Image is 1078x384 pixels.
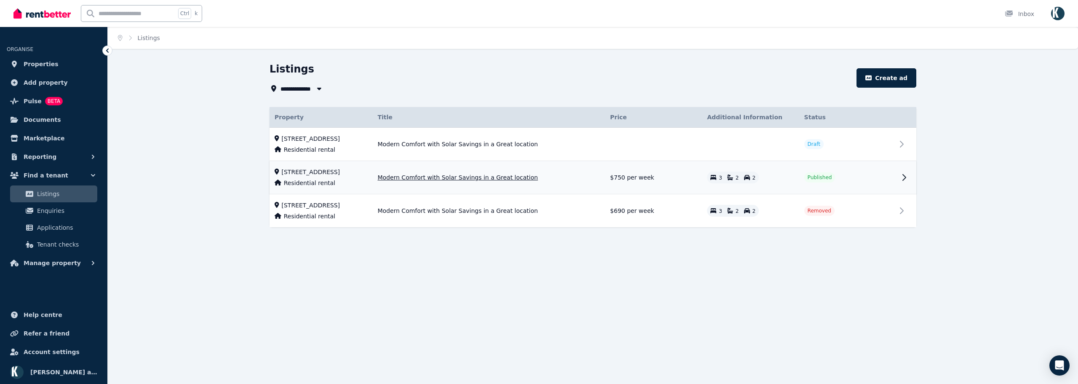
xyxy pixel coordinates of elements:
div: Open Intercom Messenger [1049,355,1070,376]
span: Modern Comfort with Solar Savings in a Great location [378,207,538,215]
a: Marketplace [7,130,101,147]
nav: Breadcrumb [108,27,170,49]
span: [PERSON_NAME] as trustee for The Ferdowsian Trust [30,367,97,377]
span: Modern Comfort with Solar Savings in a Great location [378,140,538,148]
span: 2 [752,175,756,181]
span: Listings [37,189,94,199]
span: [STREET_ADDRESS] [282,201,340,209]
th: Price [605,107,702,128]
span: [STREET_ADDRESS] [282,134,340,143]
span: [STREET_ADDRESS] [282,168,340,176]
a: Applications [10,219,97,236]
th: Additional Information [702,107,799,128]
td: $750 per week [605,161,702,194]
span: Documents [24,115,61,125]
span: Applications [37,223,94,233]
a: PulseBETA [7,93,101,110]
button: Manage property [7,255,101,271]
img: Omid Ferdowsian as trustee for The Ferdowsian Trust [1051,7,1065,20]
span: Residential rental [284,212,335,220]
th: Property [269,107,373,128]
span: Reporting [24,152,56,162]
span: BETA [45,97,63,105]
span: Draft [808,141,820,148]
a: Enquiries [10,202,97,219]
img: RentBetter [13,7,71,20]
span: Properties [24,59,59,69]
span: Help centre [24,310,62,320]
a: Properties [7,56,101,73]
div: Inbox [1005,10,1034,18]
span: Refer a friend [24,328,69,338]
tr: [STREET_ADDRESS]Residential rentalModern Comfort with Solar Savings in a Great locationDraft [269,128,916,161]
button: Create ad [857,68,916,88]
span: Pulse [24,96,42,106]
span: Account settings [24,347,80,357]
th: Status [799,107,896,128]
span: 2 [736,175,739,181]
span: 3 [719,208,722,214]
a: Documents [7,111,101,128]
span: Modern Comfort with Solar Savings in a Great location [378,173,538,182]
span: Ctrl [178,8,191,19]
tr: [STREET_ADDRESS]Residential rentalModern Comfort with Solar Savings in a Great location$750 per w... [269,161,916,194]
a: Help centre [7,306,101,323]
span: Enquiries [37,206,94,216]
span: Title [378,113,392,121]
span: Tenant checks [37,239,94,250]
span: Residential rental [284,179,335,187]
span: Marketplace [24,133,64,143]
span: Manage property [24,258,81,268]
a: Account settings [7,344,101,360]
td: $690 per week [605,194,702,228]
span: Add property [24,78,68,88]
span: ORGANISE [7,46,33,52]
tr: [STREET_ADDRESS]Residential rentalModern Comfort with Solar Savings in a Great location$690 per w... [269,194,916,228]
span: k [195,10,197,17]
a: Listings [10,185,97,202]
span: 2 [736,208,739,214]
span: Residential rental [284,145,335,154]
button: Find a tenant [7,167,101,184]
h1: Listings [269,62,314,76]
a: Refer a friend [7,325,101,342]
span: Published [808,174,832,181]
span: Find a tenant [24,170,68,180]
span: 3 [719,175,722,181]
span: Removed [808,207,831,214]
img: Omid Ferdowsian as trustee for The Ferdowsian Trust [10,365,24,379]
a: Tenant checks [10,236,97,253]
a: Listings [138,35,160,41]
a: Add property [7,74,101,91]
span: 2 [752,208,756,214]
button: Reporting [7,148,101,165]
